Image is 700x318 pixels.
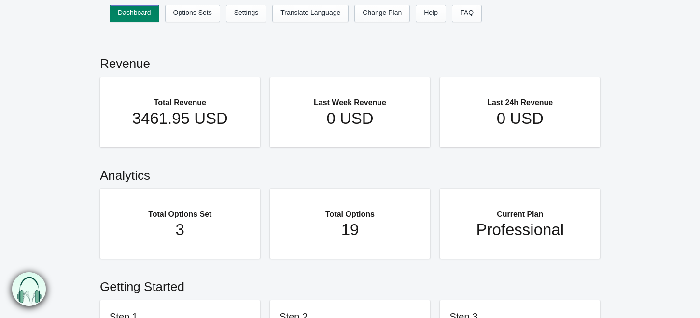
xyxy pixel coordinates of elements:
a: Options Sets [165,5,220,22]
h1: 0 USD [459,109,581,128]
h2: Total Revenue [119,87,241,109]
h2: Getting Started [100,268,600,300]
h1: 3461.95 USD [119,109,241,128]
img: bxm.png [12,272,46,306]
a: Dashboard [110,5,159,22]
a: FAQ [452,5,482,22]
h2: Revenue [100,45,600,77]
h2: Current Plan [459,199,581,221]
h2: Total Options Set [119,199,241,221]
h1: 19 [289,220,411,239]
h2: Total Options [289,199,411,221]
h1: Professional [459,220,581,239]
a: Help [416,5,446,22]
a: Settings [226,5,267,22]
h1: 0 USD [289,109,411,128]
h2: Analytics [100,157,600,189]
h2: Last 24h Revenue [459,87,581,109]
h2: Last Week Revenue [289,87,411,109]
h1: 3 [119,220,241,239]
a: Translate Language [272,5,349,22]
a: Change Plan [354,5,410,22]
